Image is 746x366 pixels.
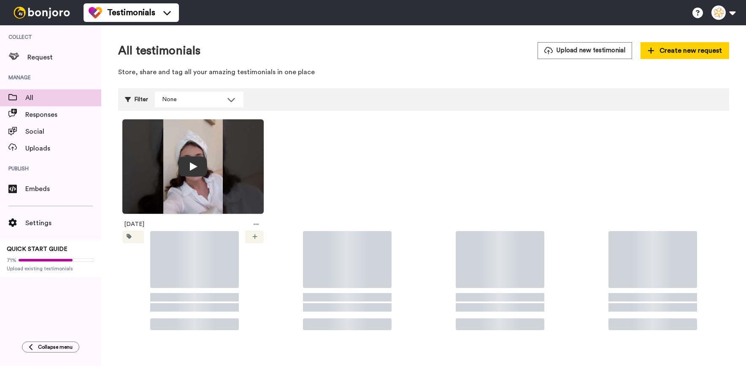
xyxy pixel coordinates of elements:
[10,7,73,19] img: bj-logo-header-white.svg
[89,6,102,19] img: tm-color.svg
[25,143,101,153] span: Uploads
[7,246,68,252] span: QUICK START GUIDE
[118,44,200,57] h1: All testimonials
[25,93,101,103] span: All
[125,91,148,108] div: Filter
[538,42,632,59] button: Upload new testimonial
[648,46,722,56] span: Create new request
[641,42,729,59] button: Create new request
[25,218,101,228] span: Settings
[122,119,264,214] img: hqdefault.jpg
[107,7,155,19] span: Testimonials
[25,126,101,137] span: Social
[7,257,16,264] span: 71%
[7,265,95,272] span: Upload existing testimonials
[22,342,79,353] button: Collapse menu
[25,184,101,194] span: Embeds
[162,95,223,104] div: None
[38,344,73,350] span: Collapse menu
[25,110,101,120] span: Responses
[118,67,729,77] p: Store, share and tag all your amazing testimonials in one place
[178,156,207,177] img: youtube-play.svg
[124,218,250,231] div: [DATE]
[27,52,101,62] span: Request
